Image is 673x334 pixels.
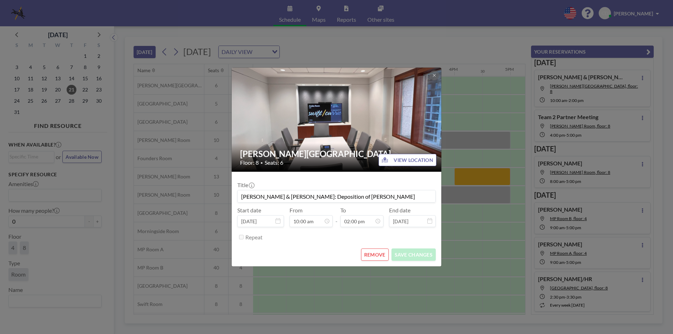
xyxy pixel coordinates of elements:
[260,160,263,165] span: •
[392,248,436,261] button: SAVE CHANGES
[361,248,389,261] button: REMOVE
[237,207,261,214] label: Start date
[240,159,259,166] span: Floor: 8
[379,154,436,166] button: VIEW LOCATION
[265,159,283,166] span: Seats: 6
[389,207,410,214] label: End date
[335,209,338,225] span: -
[237,182,254,189] label: Title
[245,234,263,241] label: Repeat
[340,207,346,214] label: To
[290,207,302,214] label: From
[232,41,442,198] img: 537.png
[240,149,434,159] h2: [PERSON_NAME][GEOGRAPHIC_DATA]
[238,190,435,202] input: (No title)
